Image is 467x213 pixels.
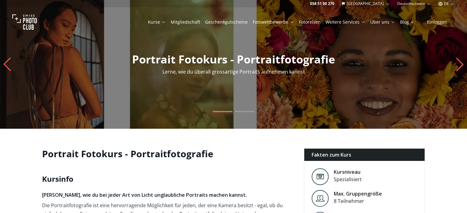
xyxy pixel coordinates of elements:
[253,19,294,25] a: Fotowettbewerbe
[398,18,417,26] button: Blog
[168,18,203,26] button: Mitgliedschaft
[334,190,382,197] div: Max. Gruppengröße
[148,19,166,25] a: Kurse
[334,176,362,183] div: Spezialisiert
[171,19,200,25] a: Mitgliedschaft
[304,149,425,161] div: Fakten zum Kurs
[370,19,395,25] a: Über uns
[325,19,365,25] a: Weitere Services
[42,191,294,199] h4: [PERSON_NAME], wie du bei jeder Art von Licht unglaubliche Portraits machen kannst.
[312,168,329,185] img: Level
[400,19,415,25] a: Blog
[420,18,455,26] button: Einloggen
[12,10,37,34] img: Swiss photo club
[368,18,398,26] button: Über uns
[205,19,248,25] a: Geschenkgutscheine
[250,18,297,26] button: Fotowettbewerbe
[203,18,250,26] button: Geschenkgutscheine
[310,1,334,6] a: 058 51 00 270
[299,19,321,25] a: Fotoreisen
[42,148,294,159] h1: Portrait Fotokurs - Portraitfotografie
[323,18,368,26] button: Weitere Services
[297,18,323,26] button: Fotoreisen
[312,190,329,207] img: Level
[146,18,168,26] button: Kurse
[334,168,362,176] div: Kursniveau
[334,197,382,205] div: 8 Teilnehmer
[42,174,294,184] h2: Kursinfo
